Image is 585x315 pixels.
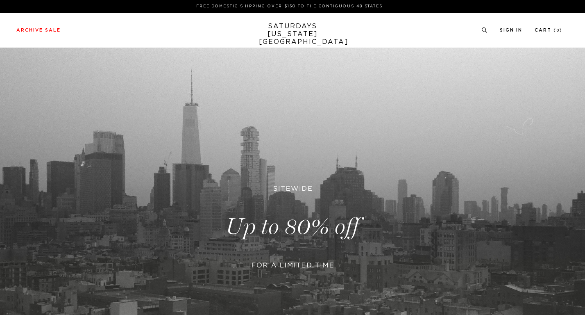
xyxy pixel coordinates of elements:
a: Cart (0) [535,28,562,32]
a: Sign In [500,28,522,32]
small: 0 [556,29,560,32]
p: FREE DOMESTIC SHIPPING OVER $150 TO THE CONTIGUOUS 48 STATES [20,3,559,9]
a: Archive Sale [16,28,61,32]
a: SATURDAYS[US_STATE][GEOGRAPHIC_DATA] [259,23,327,46]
